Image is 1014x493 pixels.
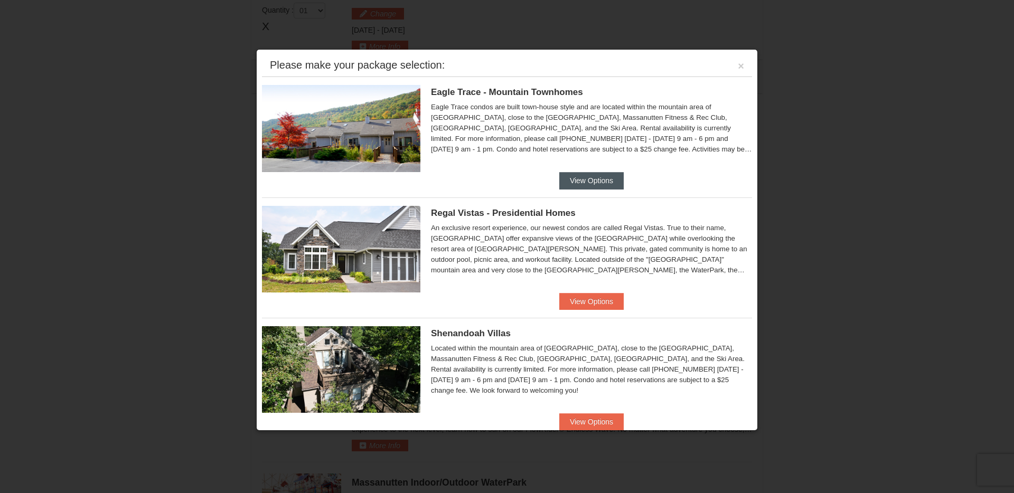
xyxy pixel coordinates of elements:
[262,326,420,413] img: 19219019-2-e70bf45f.jpg
[738,61,744,71] button: ×
[431,343,752,396] div: Located within the mountain area of [GEOGRAPHIC_DATA], close to the [GEOGRAPHIC_DATA], Massanutte...
[262,206,420,292] img: 19218991-1-902409a9.jpg
[431,208,576,218] span: Regal Vistas - Presidential Homes
[262,85,420,172] img: 19218983-1-9b289e55.jpg
[431,87,583,97] span: Eagle Trace - Mountain Townhomes
[431,223,752,276] div: An exclusive resort experience, our newest condos are called Regal Vistas. True to their name, [G...
[559,293,624,310] button: View Options
[431,328,511,338] span: Shenandoah Villas
[559,172,624,189] button: View Options
[270,60,445,70] div: Please make your package selection:
[431,102,752,155] div: Eagle Trace condos are built town-house style and are located within the mountain area of [GEOGRA...
[559,413,624,430] button: View Options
